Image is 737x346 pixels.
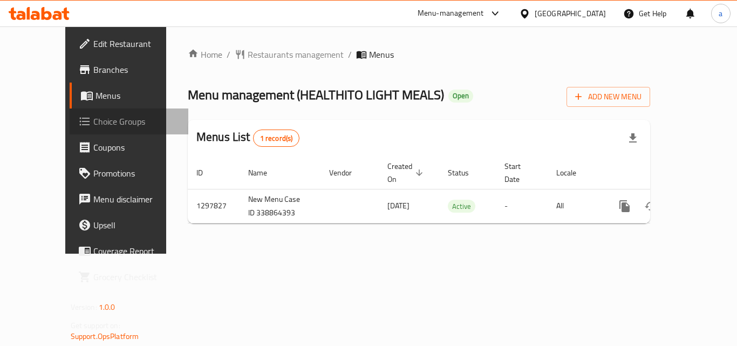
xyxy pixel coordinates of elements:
[70,108,188,134] a: Choice Groups
[240,189,320,223] td: New Menu Case ID 338864393
[93,115,180,128] span: Choice Groups
[448,166,483,179] span: Status
[71,329,139,343] a: Support.OpsPlatform
[369,48,394,61] span: Menus
[93,193,180,206] span: Menu disclaimer
[93,63,180,76] span: Branches
[70,160,188,186] a: Promotions
[70,57,188,83] a: Branches
[188,157,724,223] table: enhanced table
[719,8,722,19] span: a
[93,37,180,50] span: Edit Restaurant
[575,90,642,104] span: Add New Menu
[188,189,240,223] td: 1297827
[95,89,180,102] span: Menus
[99,300,115,314] span: 1.0.0
[448,91,473,100] span: Open
[93,219,180,232] span: Upsell
[188,48,650,61] nav: breadcrumb
[504,160,535,186] span: Start Date
[196,166,217,179] span: ID
[71,318,120,333] span: Get support on:
[235,48,344,61] a: Restaurants management
[253,130,300,147] div: Total records count
[448,200,475,213] span: Active
[188,48,222,61] a: Home
[329,166,366,179] span: Vendor
[603,157,724,189] th: Actions
[71,300,97,314] span: Version:
[254,133,299,144] span: 1 record(s)
[418,7,484,20] div: Menu-management
[70,238,188,264] a: Coverage Report
[567,87,650,107] button: Add New Menu
[93,141,180,154] span: Coupons
[612,193,638,219] button: more
[348,48,352,61] li: /
[188,83,444,107] span: Menu management ( HEALTHITO LIGHT MEALS )
[93,245,180,257] span: Coverage Report
[387,199,410,213] span: [DATE]
[387,160,426,186] span: Created On
[638,193,664,219] button: Change Status
[620,125,646,151] div: Export file
[196,129,299,147] h2: Menus List
[93,167,180,180] span: Promotions
[248,48,344,61] span: Restaurants management
[227,48,230,61] li: /
[70,83,188,108] a: Menus
[248,166,281,179] span: Name
[70,31,188,57] a: Edit Restaurant
[70,186,188,212] a: Menu disclaimer
[70,134,188,160] a: Coupons
[448,90,473,103] div: Open
[535,8,606,19] div: [GEOGRAPHIC_DATA]
[70,212,188,238] a: Upsell
[548,189,603,223] td: All
[70,264,188,290] a: Grocery Checklist
[556,166,590,179] span: Locale
[93,270,180,283] span: Grocery Checklist
[496,189,548,223] td: -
